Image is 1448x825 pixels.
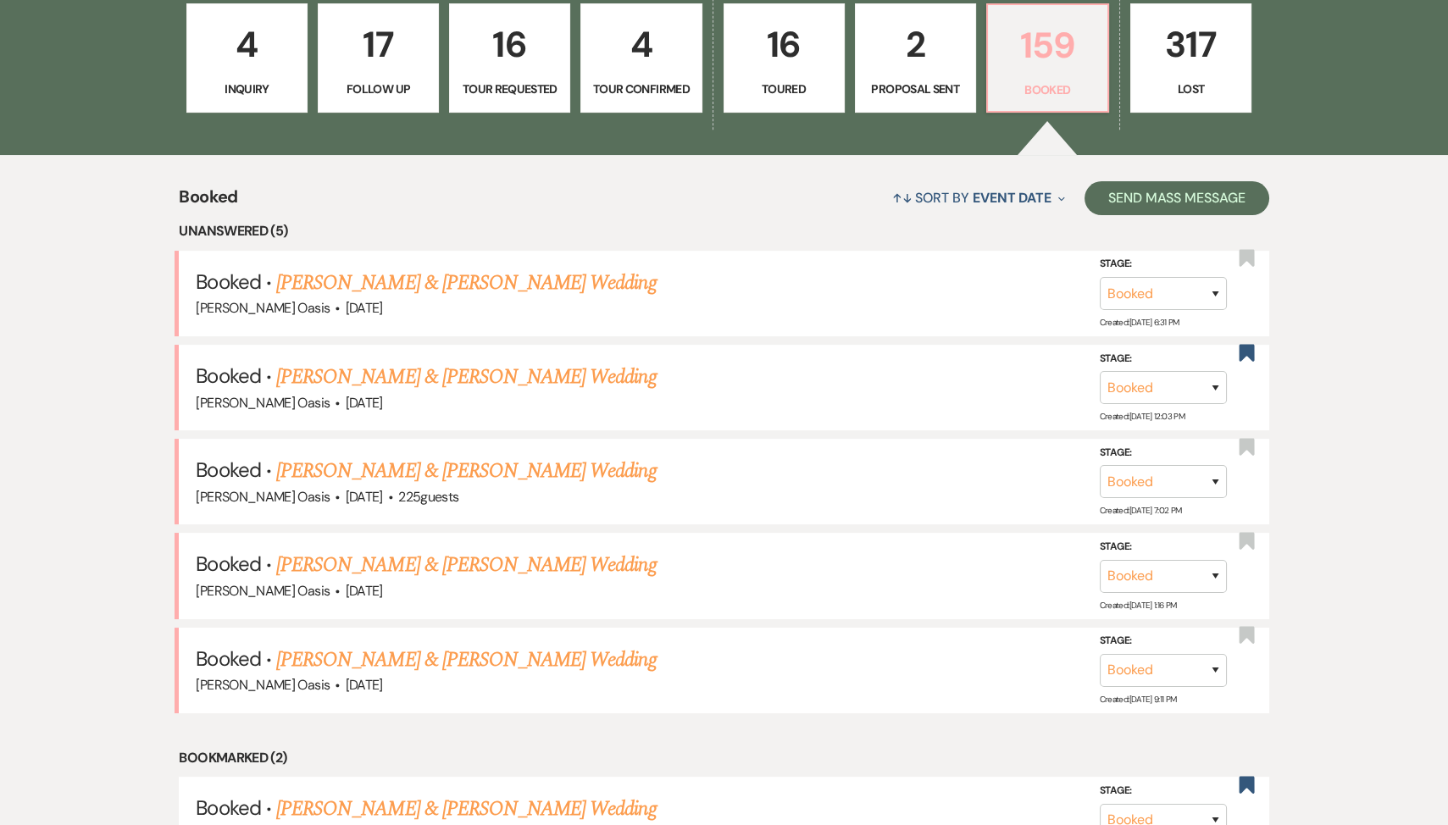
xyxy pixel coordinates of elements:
[1100,350,1227,368] label: Stage:
[276,362,656,392] a: [PERSON_NAME] & [PERSON_NAME] Wedding
[885,175,1072,220] button: Sort By Event Date
[1100,782,1227,800] label: Stage:
[460,80,559,98] p: Tour Requested
[196,676,330,694] span: [PERSON_NAME] Oasis
[346,488,383,506] span: [DATE]
[580,3,702,114] a: 4Tour Confirmed
[460,16,559,73] p: 16
[1100,444,1227,462] label: Stage:
[329,80,428,98] p: Follow Up
[866,80,965,98] p: Proposal Sent
[1100,538,1227,556] label: Stage:
[276,794,656,824] a: [PERSON_NAME] & [PERSON_NAME] Wedding
[346,394,383,412] span: [DATE]
[735,80,834,98] p: Toured
[346,299,383,317] span: [DATE]
[1141,16,1240,73] p: 317
[196,795,260,821] span: Booked
[1100,694,1177,705] span: Created: [DATE] 9:11 PM
[197,80,297,98] p: Inquiry
[196,363,260,389] span: Booked
[276,268,656,298] a: [PERSON_NAME] & [PERSON_NAME] Wedding
[1085,181,1269,215] button: Send Mass Message
[735,16,834,73] p: 16
[196,551,260,577] span: Booked
[866,16,965,73] p: 2
[1100,505,1182,516] span: Created: [DATE] 7:02 PM
[1100,599,1177,610] span: Created: [DATE] 1:16 PM
[1141,80,1240,98] p: Lost
[855,3,976,114] a: 2Proposal Sent
[197,16,297,73] p: 4
[1100,632,1227,651] label: Stage:
[1100,255,1227,274] label: Stage:
[186,3,308,114] a: 4Inquiry
[196,299,330,317] span: [PERSON_NAME] Oasis
[1100,411,1184,422] span: Created: [DATE] 12:03 PM
[398,488,458,506] span: 225 guests
[276,645,656,675] a: [PERSON_NAME] & [PERSON_NAME] Wedding
[329,16,428,73] p: 17
[1130,3,1251,114] a: 317Lost
[318,3,439,114] a: 17Follow Up
[196,582,330,600] span: [PERSON_NAME] Oasis
[179,747,1268,769] li: Bookmarked (2)
[998,17,1097,74] p: 159
[346,676,383,694] span: [DATE]
[591,80,691,98] p: Tour Confirmed
[196,269,260,295] span: Booked
[196,488,330,506] span: [PERSON_NAME] Oasis
[998,80,1097,99] p: Booked
[449,3,570,114] a: 16Tour Requested
[346,582,383,600] span: [DATE]
[179,220,1268,242] li: Unanswered (5)
[724,3,845,114] a: 16Toured
[196,394,330,412] span: [PERSON_NAME] Oasis
[196,457,260,483] span: Booked
[591,16,691,73] p: 4
[179,184,237,220] span: Booked
[973,189,1051,207] span: Event Date
[986,3,1109,114] a: 159Booked
[1100,317,1179,328] span: Created: [DATE] 6:31 PM
[196,645,260,672] span: Booked
[276,550,656,580] a: [PERSON_NAME] & [PERSON_NAME] Wedding
[276,456,656,486] a: [PERSON_NAME] & [PERSON_NAME] Wedding
[892,189,913,207] span: ↑↓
